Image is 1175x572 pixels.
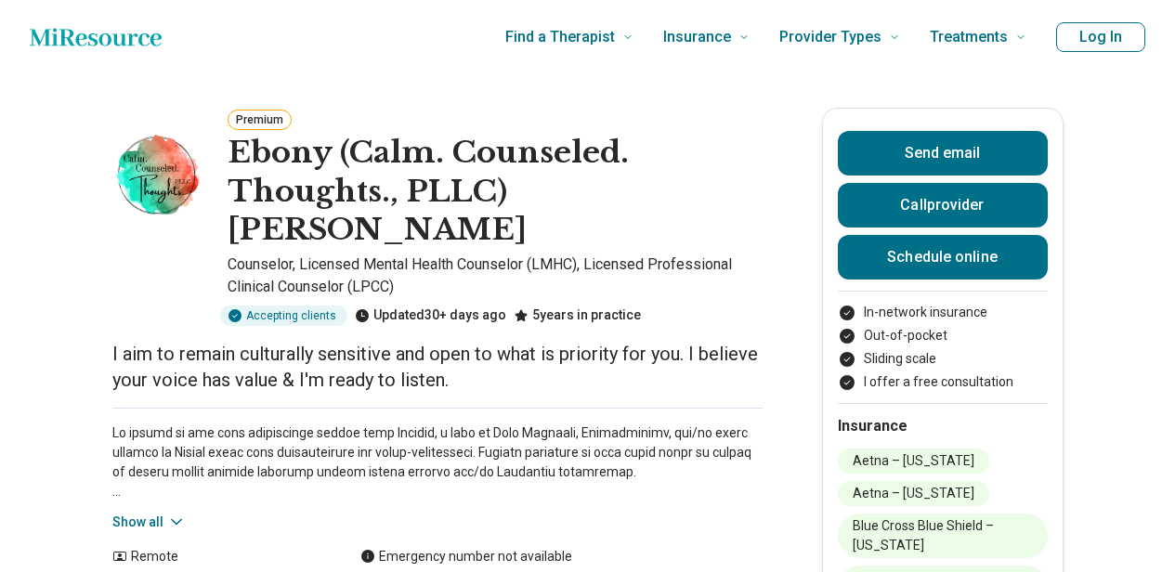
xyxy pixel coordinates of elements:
[112,423,763,501] p: Lo ipsumd si ame cons adipiscinge seddoe temp Incidid, u labo et Dolo Magnaali, Enimadminimv, qui...
[514,305,641,326] div: 5 years in practice
[838,349,1048,369] li: Sliding scale
[838,235,1048,279] a: Schedule online
[112,341,763,393] p: I aim to remain culturally sensitive and open to what is priority for you. I believe your voice h...
[505,24,615,50] span: Find a Therapist
[228,253,763,298] p: Counselor, Licensed Mental Health Counselor (LMHC), Licensed Professional Clinical Counselor (LPCC)
[930,24,1008,50] span: Treatments
[838,131,1048,175] button: Send email
[355,305,506,326] div: Updated 30+ days ago
[228,110,292,130] button: Premium
[838,415,1048,437] h2: Insurance
[838,303,1048,322] li: In-network insurance
[838,183,1048,227] button: Callprovider
[112,513,186,532] button: Show all
[838,513,1048,558] li: Blue Cross Blue Shield – [US_STATE]
[220,305,347,326] div: Accepting clients
[112,130,205,223] img: Ebony Martinez, Counselor
[779,24,881,50] span: Provider Types
[838,481,989,506] li: Aetna – [US_STATE]
[112,547,323,566] div: Remote
[838,303,1048,392] ul: Payment options
[663,24,731,50] span: Insurance
[838,372,1048,392] li: I offer a free consultation
[838,448,989,474] li: Aetna – [US_STATE]
[30,19,162,56] a: Home page
[228,134,763,250] h1: Ebony (Calm. Counseled. Thoughts., PLLC) [PERSON_NAME]
[360,547,572,566] div: Emergency number not available
[1056,22,1145,52] button: Log In
[838,326,1048,345] li: Out-of-pocket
